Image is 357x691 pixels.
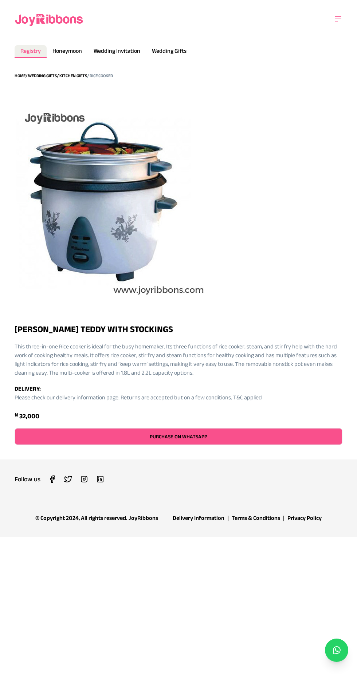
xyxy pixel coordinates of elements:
[25,73,57,78] a: / Wedding Gifts
[19,412,39,420] sub: 32,000
[152,48,187,54] span: Wedding Gifts
[15,474,40,484] h3: Follow us
[52,48,82,54] span: Honeymoon
[47,45,88,58] a: Honeymoon
[35,514,158,522] div: © Copyright 2024, All rights reserved. JoyRibbons
[283,514,285,522] div: |
[287,515,322,521] a: Privacy Policy
[57,73,87,78] a: / Kitchen Gifts
[15,393,342,402] p: Please check our delivery information page. Returns are accepted but on a few conditions. T&C app...
[232,515,280,521] a: Terms & Conditions
[227,514,229,522] div: |
[15,45,47,58] a: Registry
[15,323,342,335] h3: [PERSON_NAME] Teddy With Stockings
[15,7,85,31] img: joyribbons logo
[15,342,342,377] p: This three-in-one Rice cooker is ideal for the busy homemaker. Its three functions of rice cooker...
[173,515,224,521] a: Delivery Information
[15,73,25,78] a: Home
[15,412,18,418] span: ₦
[94,48,140,54] span: Wedding Invitation
[15,386,41,392] strong: DELIVERY:
[15,428,342,445] a: purchase on whatsapp
[87,73,113,79] div: / Rice cooker
[20,48,41,54] span: Registry
[146,45,192,58] a: Wedding Gifts
[88,45,146,58] a: Wedding Invitation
